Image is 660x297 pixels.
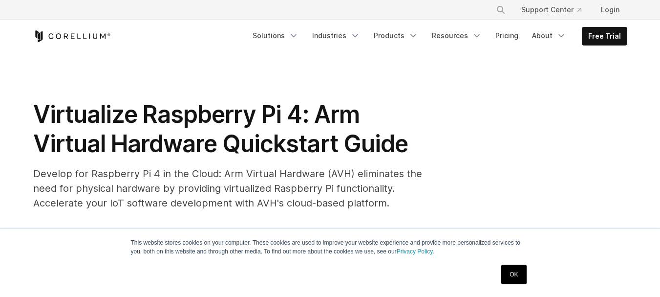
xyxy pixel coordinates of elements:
[526,27,572,45] a: About
[247,27,627,46] div: Navigation Menu
[368,27,424,45] a: Products
[490,27,524,45] a: Pricing
[492,1,510,19] button: Search
[484,1,627,19] div: Navigation Menu
[33,100,408,158] span: Virtualize Raspberry Pi 4: Arm Virtual Hardware Quickstart Guide
[306,27,366,45] a: Industries
[582,27,627,45] a: Free Trial
[426,27,488,45] a: Resources
[247,27,304,45] a: Solutions
[593,1,627,19] a: Login
[33,30,111,42] a: Corellium Home
[501,265,526,284] a: OK
[397,248,434,255] a: Privacy Policy.
[131,238,530,256] p: This website stores cookies on your computer. These cookies are used to improve your website expe...
[33,168,422,209] span: Develop for Raspberry Pi 4 in the Cloud: Arm Virtual Hardware (AVH) eliminates the need for physi...
[513,1,589,19] a: Support Center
